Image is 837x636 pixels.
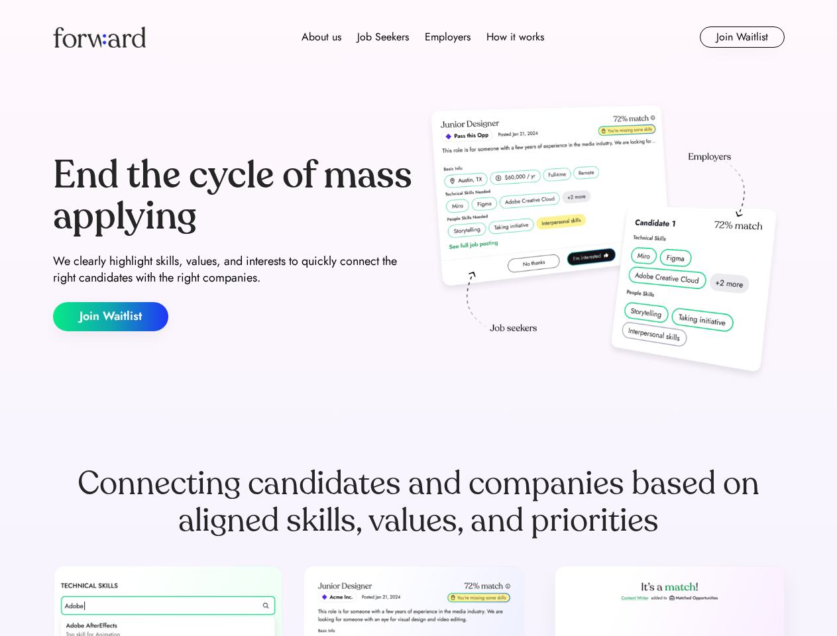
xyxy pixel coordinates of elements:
div: About us [302,29,341,45]
div: End the cycle of mass applying [53,155,414,237]
button: Join Waitlist [53,302,168,331]
div: Connecting candidates and companies based on aligned skills, values, and priorities [53,465,785,539]
div: How it works [486,29,544,45]
div: Employers [425,29,471,45]
img: hero-image.png [424,101,785,386]
img: Forward logo [53,26,146,48]
div: Job Seekers [357,29,409,45]
button: Join Waitlist [700,26,785,48]
div: We clearly highlight skills, values, and interests to quickly connect the right candidates with t... [53,253,414,286]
